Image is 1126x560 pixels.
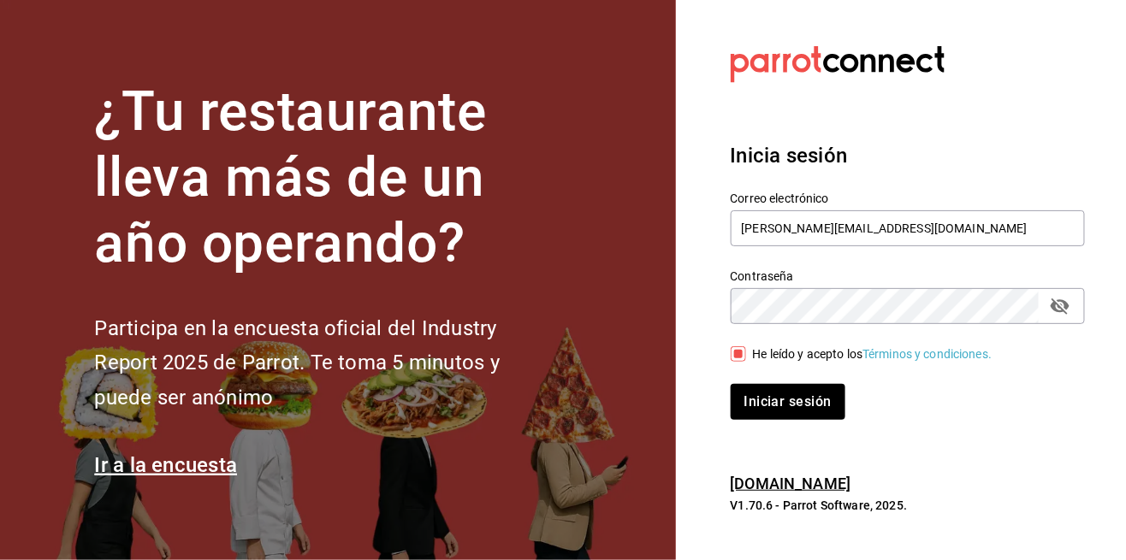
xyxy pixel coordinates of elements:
div: He leído y acepto los [753,345,993,363]
button: Iniciar sesión [731,384,845,420]
h1: ¿Tu restaurante lleva más de un año operando? [95,80,557,276]
a: Términos y condiciones. [862,347,992,361]
h3: Inicia sesión [731,140,1085,171]
h2: Participa en la encuesta oficial del Industry Report 2025 de Parrot. Te toma 5 minutos y puede se... [95,311,557,416]
a: Ir a la encuesta [95,453,238,477]
label: Correo electrónico [731,193,1086,205]
a: [DOMAIN_NAME] [731,475,851,492]
label: Contraseña [731,271,1086,283]
button: passwordField [1046,292,1075,321]
p: V1.70.6 - Parrot Software, 2025. [731,497,1085,514]
input: Ingresa tu correo electrónico [731,210,1086,246]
